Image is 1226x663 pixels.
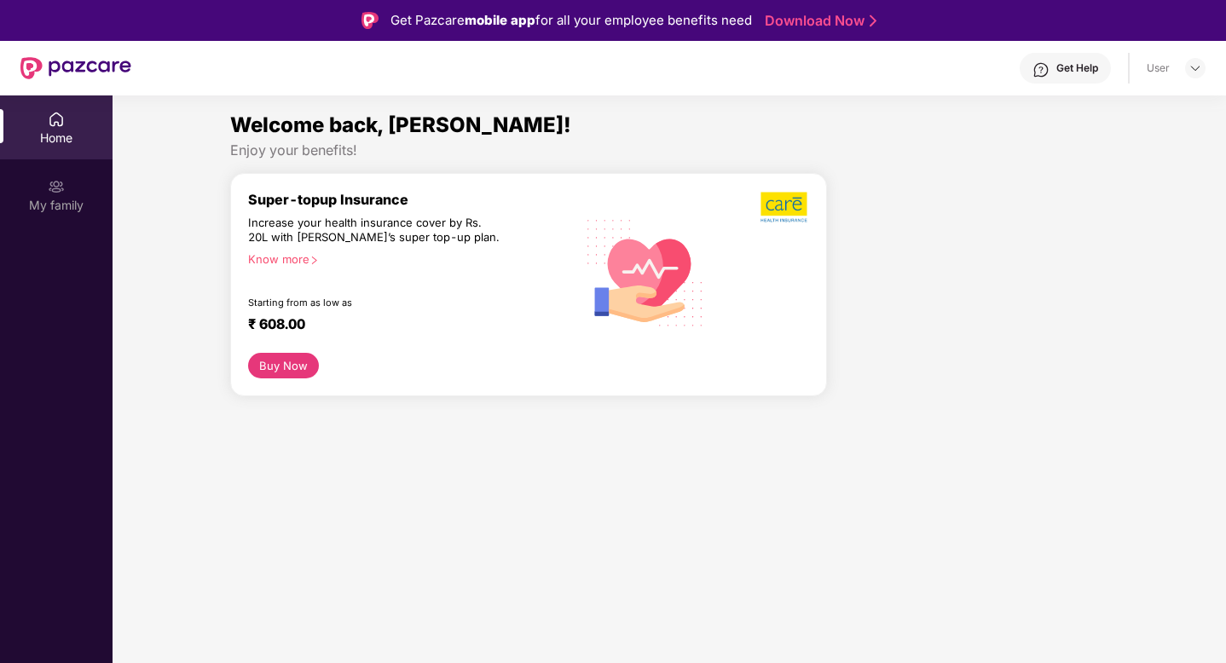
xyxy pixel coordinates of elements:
div: Increase your health insurance cover by Rs. 20L with [PERSON_NAME]’s super top-up plan. [248,216,502,245]
div: ₹ 608.00 [248,315,558,336]
div: User [1147,61,1170,75]
span: right [309,256,319,265]
img: svg+xml;base64,PHN2ZyBpZD0iSG9tZSIgeG1sbnM9Imh0dHA6Ly93d3cudzMub3JnLzIwMDAvc3ZnIiB3aWR0aD0iMjAiIG... [48,111,65,128]
img: svg+xml;base64,PHN2ZyB4bWxucz0iaHR0cDovL3d3dy53My5vcmcvMjAwMC9zdmciIHhtbG5zOnhsaW5rPSJodHRwOi8vd3... [575,200,716,343]
img: svg+xml;base64,PHN2ZyB3aWR0aD0iMjAiIGhlaWdodD0iMjAiIHZpZXdCb3g9IjAgMCAyMCAyMCIgZmlsbD0ibm9uZSIgeG... [48,178,65,195]
div: Get Pazcare for all your employee benefits need [390,10,752,31]
div: Get Help [1056,61,1098,75]
img: svg+xml;base64,PHN2ZyBpZD0iRHJvcGRvd24tMzJ4MzIiIHhtbG5zPSJodHRwOi8vd3d3LnczLm9yZy8yMDAwL3N2ZyIgd2... [1188,61,1202,75]
img: Stroke [870,12,876,30]
strong: mobile app [465,12,535,28]
img: New Pazcare Logo [20,57,131,79]
button: Buy Now [248,353,319,378]
a: Download Now [765,12,871,30]
div: Enjoy your benefits! [230,141,1109,159]
div: Starting from as low as [248,297,503,308]
img: svg+xml;base64,PHN2ZyBpZD0iSGVscC0zMngzMiIgeG1sbnM9Imh0dHA6Ly93d3cudzMub3JnLzIwMDAvc3ZnIiB3aWR0aD... [1032,61,1050,78]
span: Welcome back, [PERSON_NAME]! [230,112,571,137]
div: Super-topup Insurance [248,191,575,208]
div: Know more [248,252,565,264]
img: b5dec4f62d2307b9de63beb79f102df3.png [760,191,809,223]
img: Logo [361,12,379,29]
